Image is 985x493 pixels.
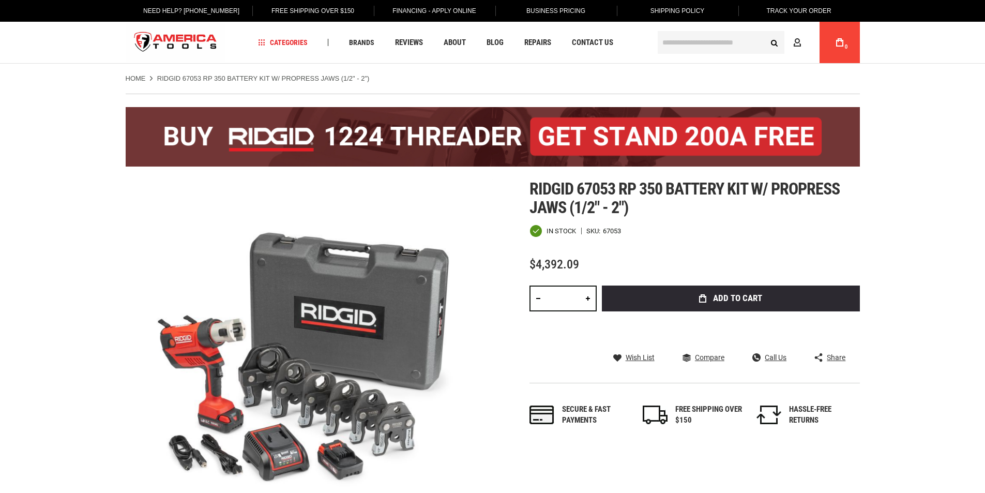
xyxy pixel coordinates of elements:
[613,353,655,362] a: Wish List
[830,22,850,63] a: 0
[253,36,312,50] a: Categories
[572,39,613,47] span: Contact Us
[765,33,784,52] button: Search
[650,7,705,14] span: Shipping Policy
[344,36,379,50] a: Brands
[524,39,551,47] span: Repairs
[444,39,466,47] span: About
[752,353,786,362] a: Call Us
[683,353,724,362] a: Compare
[713,294,762,303] span: Add to Cart
[567,36,618,50] a: Contact Us
[562,404,629,426] div: Secure & fast payments
[529,257,579,272] span: $4,392.09
[756,406,781,424] img: returns
[439,36,471,50] a: About
[789,404,856,426] div: HASSLE-FREE RETURNS
[529,179,840,217] span: Ridgid 67053 rp 350 battery kit w/ propress jaws (1/2" - 2")
[349,39,374,46] span: Brands
[695,354,724,361] span: Compare
[482,36,508,50] a: Blog
[520,36,556,50] a: Repairs
[529,225,576,237] div: Availability
[845,44,848,50] span: 0
[126,74,146,83] a: Home
[126,23,226,62] a: store logo
[258,39,308,46] span: Categories
[602,286,860,311] button: Add to Cart
[487,39,504,47] span: Blog
[547,228,576,234] span: In stock
[390,36,428,50] a: Reviews
[765,354,786,361] span: Call Us
[603,228,621,234] div: 67053
[643,406,668,424] img: shipping
[827,354,845,361] span: Share
[395,39,423,47] span: Reviews
[126,107,860,167] img: BOGO: Buy the RIDGID® 1224 Threader (26092), get the 92467 200A Stand FREE!
[586,228,603,234] strong: SKU
[675,404,742,426] div: FREE SHIPPING OVER $150
[626,354,655,361] span: Wish List
[126,23,226,62] img: America Tools
[157,74,370,82] strong: RIDGID 67053 RP 350 BATTERY KIT W/ PROPRESS JAWS (1/2" - 2")
[529,406,554,424] img: payments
